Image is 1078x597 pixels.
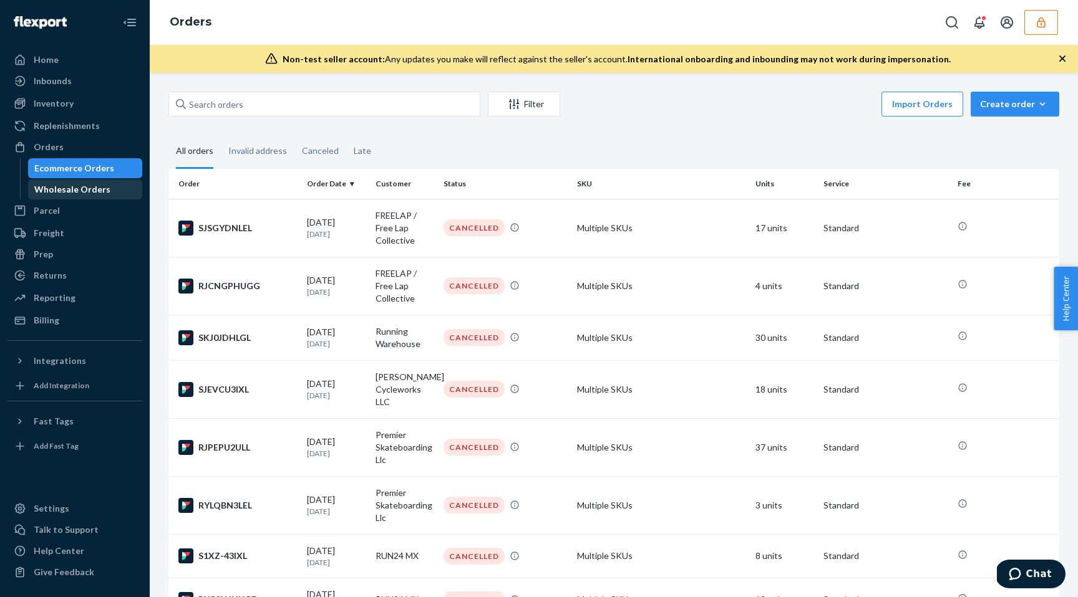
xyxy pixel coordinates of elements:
[444,219,505,236] div: CANCELLED
[117,10,142,35] button: Close Navigation
[34,97,74,110] div: Inventory
[750,418,819,476] td: 37 units
[178,279,297,294] div: RJCNGPHUGG
[354,135,371,167] div: Late
[823,332,947,344] p: Standard
[444,277,505,294] div: CANCELLED
[823,441,947,454] p: Standard
[572,169,750,199] th: SKU
[444,497,505,513] div: CANCELLED
[750,534,819,578] td: 8 units
[307,448,365,459] p: [DATE]
[488,92,560,117] button: Filter
[307,545,365,568] div: [DATE]
[444,439,505,456] div: CANCELLED
[750,476,819,534] td: 3 units
[371,360,439,418] td: [PERSON_NAME] Cycleworks LLC
[7,436,142,456] a: Add Fast Tag
[34,141,64,153] div: Orders
[7,71,142,91] a: Inbounds
[371,418,439,476] td: Premier Skateboarding Llc
[997,560,1066,591] iframe: Opens a widget where you can chat to one of our agents
[283,54,385,64] span: Non-test seller account:
[178,330,297,345] div: SKJ0JDHLGL
[7,310,142,330] a: Billing
[572,360,750,418] td: Multiple SKUs
[34,120,100,132] div: Replenishments
[307,390,365,401] p: [DATE]
[307,557,365,568] p: [DATE]
[823,383,947,396] p: Standard
[34,204,60,217] div: Parcel
[34,545,84,557] div: Help Center
[228,135,287,167] div: Invalid address
[7,265,142,285] a: Returns
[34,183,110,196] div: Wholesale Orders
[750,315,819,360] td: 30 units
[307,494,365,517] div: [DATE]
[7,137,142,157] a: Orders
[307,274,365,297] div: [DATE]
[7,201,142,221] a: Parcel
[28,158,143,178] a: Ecommerce Orders
[7,376,142,396] a: Add Integration
[572,534,750,578] td: Multiple SKUs
[823,280,947,292] p: Standard
[34,415,74,427] div: Fast Tags
[971,92,1059,117] button: Create order
[7,244,142,264] a: Prep
[34,162,114,174] div: Ecommerce Orders
[34,54,59,66] div: Home
[34,292,75,304] div: Reporting
[307,326,365,349] div: [DATE]
[178,548,297,563] div: S1XZ-43IXL
[628,54,951,64] span: International onboarding and inbounding may not work during impersonation.
[823,222,947,234] p: Standard
[750,199,819,257] td: 17 units
[7,116,142,136] a: Replenishments
[178,382,297,397] div: SJEVCU3IXL
[307,229,365,239] p: [DATE]
[572,315,750,360] td: Multiple SKUs
[967,10,992,35] button: Open notifications
[34,502,69,515] div: Settings
[307,378,365,401] div: [DATE]
[302,135,339,167] div: Canceled
[7,93,142,113] a: Inventory
[940,10,964,35] button: Open Search Box
[572,257,750,315] td: Multiple SKUs
[488,98,560,110] div: Filter
[178,221,297,236] div: SJSGYDNLEL
[823,499,947,512] p: Standard
[307,216,365,239] div: [DATE]
[994,10,1019,35] button: Open account menu
[283,53,951,65] div: Any updates you make will reflect against the seller's account.
[823,550,947,562] p: Standard
[34,248,53,260] div: Prep
[178,498,297,513] div: RYLQBN3LEL
[7,562,142,582] button: Give Feedback
[307,506,365,517] p: [DATE]
[7,50,142,70] a: Home
[1054,267,1078,330] button: Help Center
[34,75,72,87] div: Inbounds
[572,418,750,476] td: Multiple SKUs
[750,169,819,199] th: Units
[881,92,963,117] button: Import Orders
[14,16,67,29] img: Flexport logo
[7,223,142,243] a: Freight
[572,199,750,257] td: Multiple SKUs
[818,169,952,199] th: Service
[34,380,89,391] div: Add Integration
[170,15,211,29] a: Orders
[371,257,439,315] td: FREELAP / Free Lap Collective
[7,288,142,308] a: Reporting
[307,436,365,459] div: [DATE]
[376,178,434,189] div: Customer
[7,520,142,540] button: Talk to Support
[371,534,439,578] td: RUN24 MX
[307,287,365,297] p: [DATE]
[7,541,142,561] a: Help Center
[980,98,1050,110] div: Create order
